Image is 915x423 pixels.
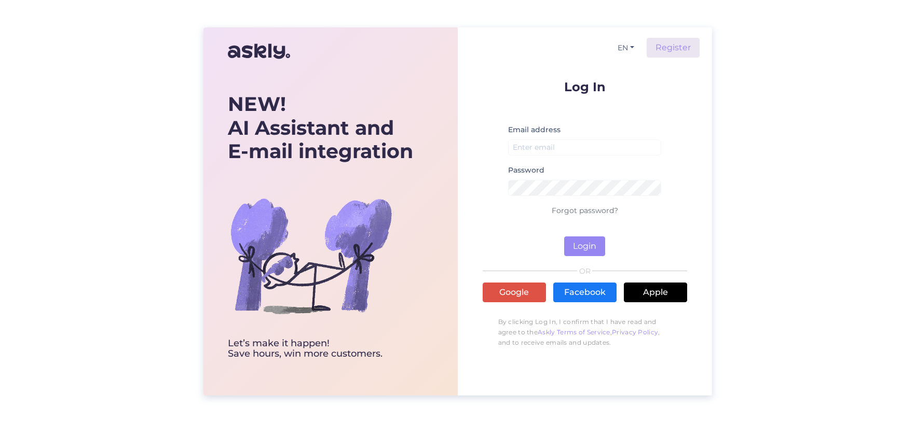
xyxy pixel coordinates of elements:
[538,328,610,336] a: Askly Terms of Service
[508,165,544,176] label: Password
[624,283,687,302] a: Apple
[647,38,700,58] a: Register
[228,173,394,339] img: bg-askly
[552,206,618,215] a: Forgot password?
[613,40,638,55] button: EN
[483,312,687,353] p: By clicking Log In, I confirm that I have read and agree to the , , and to receive emails and upd...
[553,283,617,302] a: Facebook
[228,339,413,359] div: Let’s make it happen! Save hours, win more customers.
[483,80,687,93] p: Log In
[508,124,561,135] label: Email address
[564,236,605,256] button: Login
[483,283,546,302] a: Google
[228,92,413,163] div: AI Assistant and E-mail integration
[228,92,286,116] b: NEW!
[577,267,592,275] span: OR
[612,328,658,336] a: Privacy Policy
[508,139,662,156] input: Enter email
[228,39,290,64] img: Askly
